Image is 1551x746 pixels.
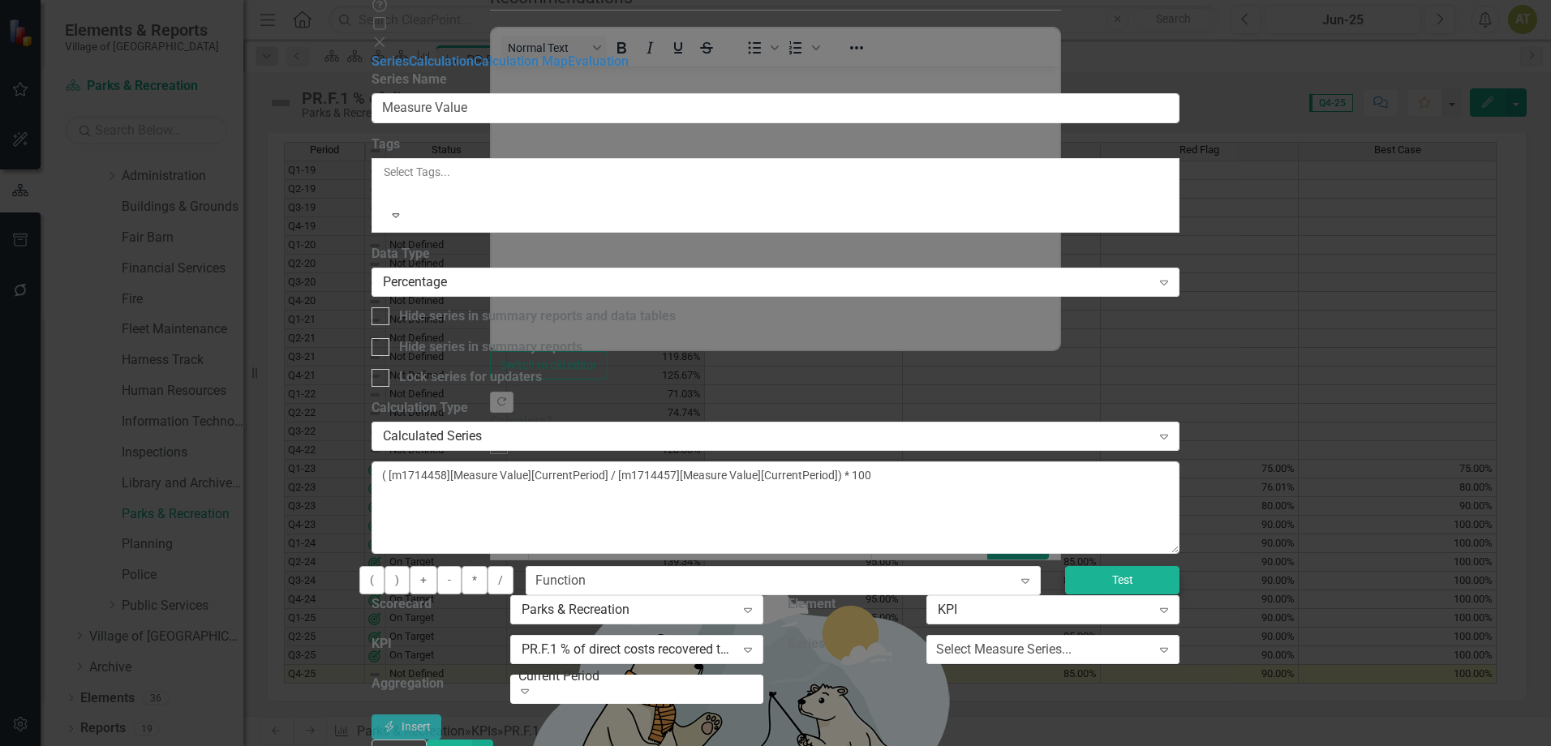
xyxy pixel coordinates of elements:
textarea: ( [m1714458][Measure Value][CurrentPeriod] / [m1714457][Measure Value][CurrentPeriod]) * 100 [372,461,1179,554]
div: Select Measure Series... [936,641,1072,659]
button: Insert [372,714,441,740]
label: Scorecard [372,595,432,614]
div: Current Period [518,667,765,686]
div: Percentage [383,272,1151,291]
label: Data Type [372,245,1179,264]
button: - [437,566,462,594]
button: / [488,566,513,594]
a: Calculation Map [474,54,568,69]
div: Select Tags... [384,164,1167,180]
div: Lock series for updaters [399,368,542,387]
button: Test [1065,566,1179,594]
button: ) [385,566,410,594]
label: Element [788,595,836,614]
label: Calculation Type [372,399,1179,418]
button: + [410,566,437,594]
input: Series Name [372,93,1179,123]
div: KPI [938,601,1151,620]
div: PR.F.1 % of direct costs recovered through recreation fees [522,641,735,659]
button: ( [359,566,385,594]
div: Hide series in summary reports and data tables [399,307,676,326]
div: Hide series in summary reports [399,338,582,357]
label: KPI [372,635,392,654]
div: Calculated Series [383,427,1151,446]
a: Evaluation [568,54,629,69]
label: Aggregation [372,675,444,693]
div: Parks & Recreation [522,601,735,620]
label: Series Name [372,71,1179,89]
label: Series [788,635,825,654]
div: Function [535,572,586,590]
a: Calculation [409,54,474,69]
a: Series [372,54,409,69]
label: Tags [372,135,1179,154]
